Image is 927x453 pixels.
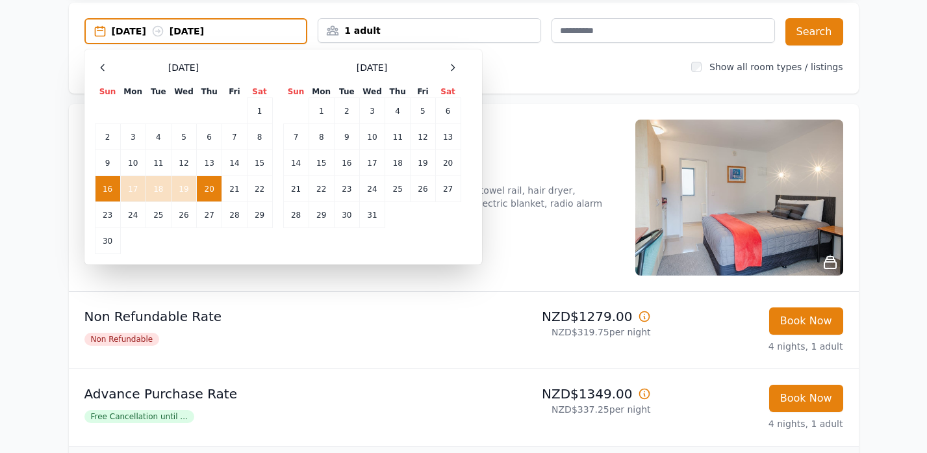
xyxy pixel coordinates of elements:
td: 4 [146,124,171,150]
td: 21 [283,176,309,202]
label: Show all room types / listings [709,62,843,72]
th: Fri [411,86,435,98]
span: [DATE] [357,61,387,74]
td: 10 [120,150,146,176]
th: Thu [385,86,411,98]
td: 31 [359,202,385,228]
th: Wed [171,86,196,98]
th: Wed [359,86,385,98]
td: 20 [435,150,461,176]
td: 3 [359,98,385,124]
td: 28 [222,202,247,228]
td: 14 [283,150,309,176]
td: 25 [146,202,171,228]
td: 19 [411,150,435,176]
p: 4 nights, 1 adult [661,417,843,430]
td: 13 [435,124,461,150]
span: Free Cancellation until ... [84,410,194,423]
th: Fri [222,86,247,98]
td: 11 [146,150,171,176]
td: 26 [411,176,435,202]
p: Non Refundable Rate [84,307,459,326]
td: 29 [309,202,334,228]
td: 7 [283,124,309,150]
td: 8 [309,124,334,150]
td: 29 [247,202,272,228]
th: Tue [146,86,171,98]
td: 10 [359,124,385,150]
td: 26 [171,202,196,228]
td: 23 [95,202,120,228]
td: 30 [334,202,359,228]
th: Sun [95,86,120,98]
th: Tue [334,86,359,98]
td: 9 [95,150,120,176]
th: Sat [247,86,272,98]
p: NZD$1349.00 [469,385,651,403]
p: NZD$1279.00 [469,307,651,326]
td: 6 [197,124,222,150]
td: 4 [385,98,411,124]
th: Sat [435,86,461,98]
td: 23 [334,176,359,202]
button: Book Now [769,385,843,412]
p: 4 nights, 1 adult [661,340,843,353]
button: Book Now [769,307,843,335]
span: Non Refundable [84,333,160,346]
td: 12 [411,124,435,150]
td: 20 [197,176,222,202]
td: 1 [309,98,334,124]
th: Mon [309,86,334,98]
th: Thu [197,86,222,98]
td: 6 [435,98,461,124]
span: [DATE] [168,61,199,74]
td: 5 [171,124,196,150]
td: 2 [95,124,120,150]
td: 12 [171,150,196,176]
td: 18 [146,176,171,202]
td: 2 [334,98,359,124]
td: 28 [283,202,309,228]
td: 16 [95,176,120,202]
td: 30 [95,228,120,254]
div: [DATE] [DATE] [112,25,307,38]
td: 13 [197,150,222,176]
td: 17 [359,150,385,176]
td: 25 [385,176,411,202]
td: 15 [247,150,272,176]
th: Mon [120,86,146,98]
td: 22 [309,176,334,202]
button: Search [785,18,843,45]
td: 22 [247,176,272,202]
td: 16 [334,150,359,176]
td: 11 [385,124,411,150]
th: Sun [283,86,309,98]
td: 27 [197,202,222,228]
td: 19 [171,176,196,202]
div: 1 adult [318,24,540,37]
td: 14 [222,150,247,176]
td: 21 [222,176,247,202]
td: 8 [247,124,272,150]
td: 9 [334,124,359,150]
p: NZD$337.25 per night [469,403,651,416]
td: 1 [247,98,272,124]
td: 15 [309,150,334,176]
td: 27 [435,176,461,202]
td: 18 [385,150,411,176]
p: NZD$319.75 per night [469,326,651,339]
td: 3 [120,124,146,150]
td: 17 [120,176,146,202]
td: 5 [411,98,435,124]
td: 24 [359,176,385,202]
p: Advance Purchase Rate [84,385,459,403]
td: 7 [222,124,247,150]
td: 24 [120,202,146,228]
